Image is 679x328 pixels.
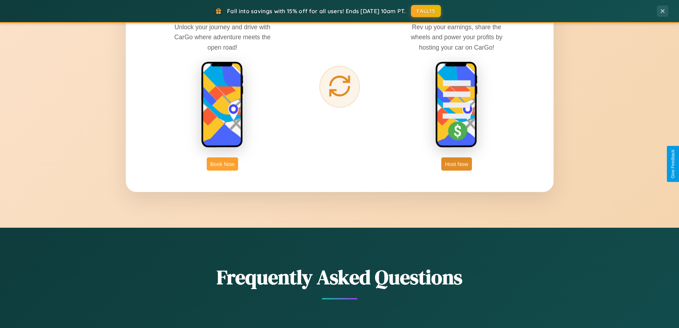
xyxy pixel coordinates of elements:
button: Book Now [207,157,238,171]
p: Unlock your journey and drive with CarGo where adventure meets the open road! [169,22,276,52]
button: FALL15 [411,5,441,17]
h2: Frequently Asked Questions [126,263,554,291]
img: host phone [435,61,478,148]
span: Fall into savings with 15% off for all users! Ends [DATE] 10am PT. [227,7,406,15]
button: Host Now [441,157,472,171]
img: rent phone [201,61,244,148]
div: Give Feedback [670,150,675,178]
p: Rev up your earnings, share the wheels and power your profits by hosting your car on CarGo! [403,22,510,52]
